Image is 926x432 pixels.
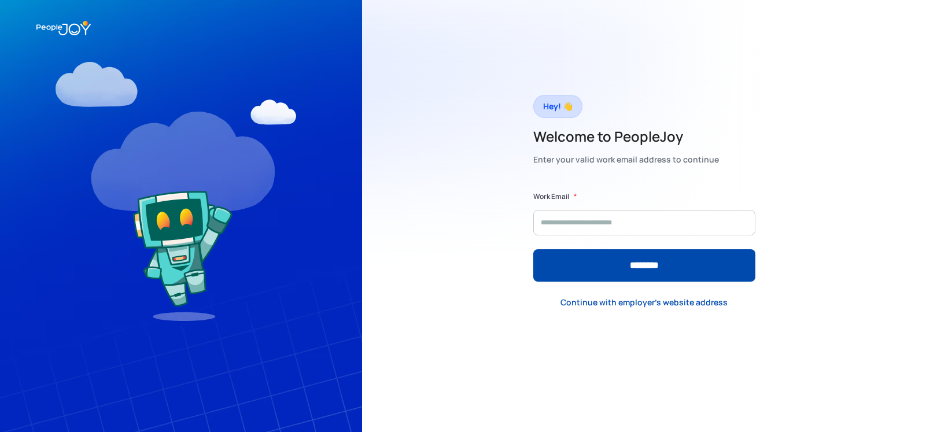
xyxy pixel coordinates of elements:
[551,290,737,314] a: Continue with employer's website address
[533,127,719,146] h2: Welcome to PeopleJoy
[533,191,755,282] form: Form
[533,191,569,202] label: Work Email
[533,152,719,168] div: Enter your valid work email address to continue
[560,297,728,308] div: Continue with employer's website address
[543,98,573,115] div: Hey! 👋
